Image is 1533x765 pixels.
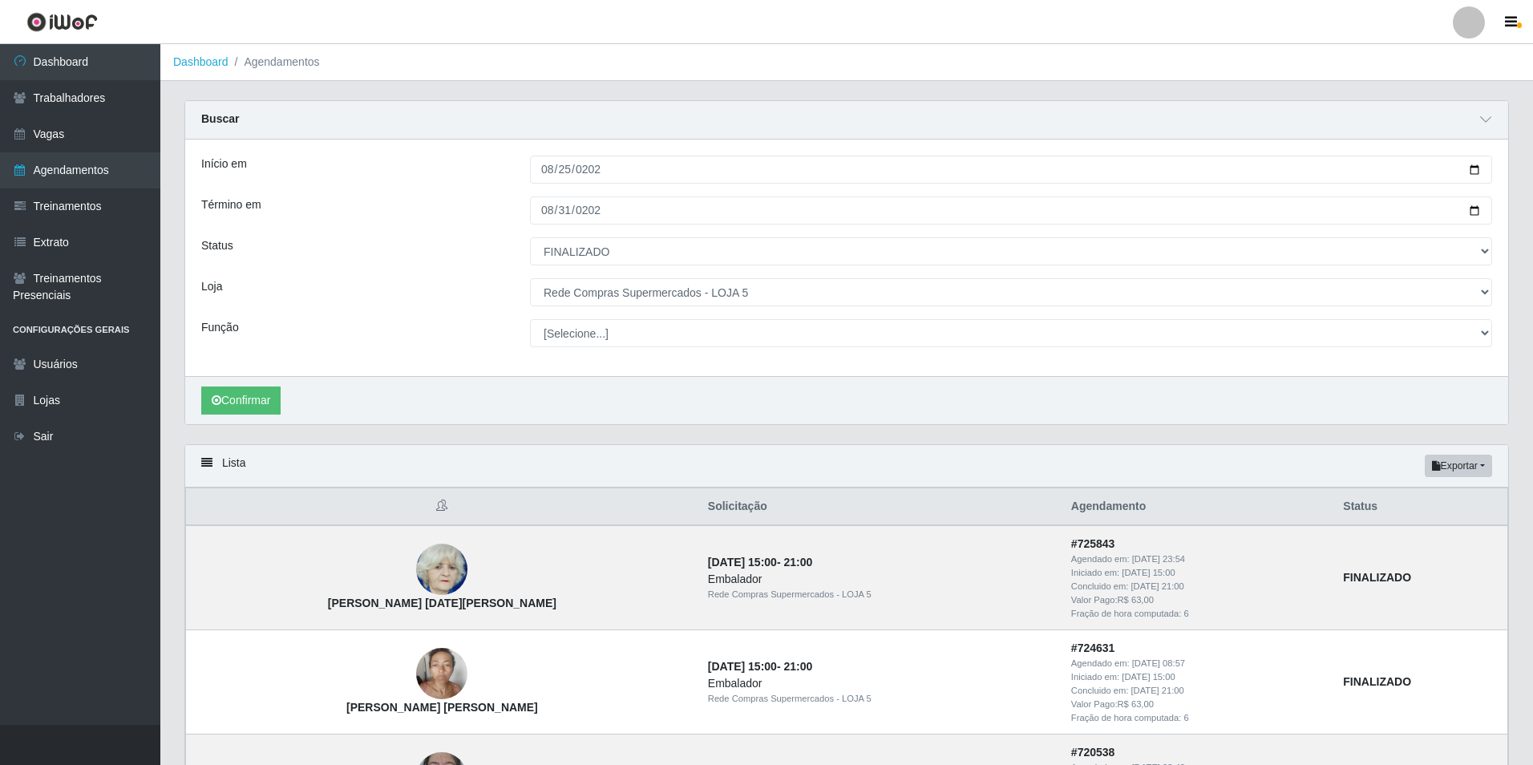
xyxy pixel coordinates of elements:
[346,701,538,714] strong: [PERSON_NAME] [PERSON_NAME]
[708,660,812,673] strong: -
[1071,566,1324,580] div: Iniciado em:
[1062,488,1333,526] th: Agendamento
[1343,675,1411,688] strong: FINALIZADO
[1071,552,1324,566] div: Agendado em:
[1132,658,1185,668] time: [DATE] 08:57
[416,540,467,598] img: Vera Lucia Barbosa Ramos
[1122,672,1175,682] time: [DATE] 15:00
[708,556,812,569] strong: -
[708,692,1052,706] div: Rede Compras Supermercados - LOJA 5
[1071,670,1324,684] div: Iniciado em:
[708,660,777,673] time: [DATE] 15:00
[1071,711,1324,725] div: Fração de hora computada: 6
[229,54,320,71] li: Agendamentos
[1122,568,1175,577] time: [DATE] 15:00
[708,588,1052,601] div: Rede Compras Supermercados - LOJA 5
[1131,686,1183,695] time: [DATE] 21:00
[201,319,239,336] label: Função
[1343,571,1411,584] strong: FINALIZADO
[708,675,1052,692] div: Embalador
[328,597,556,609] strong: [PERSON_NAME] [DATE][PERSON_NAME]
[1071,684,1324,698] div: Concluido em:
[1071,698,1324,711] div: Valor Pago: R$ 63,00
[201,387,281,415] button: Confirmar
[201,196,261,213] label: Término em
[185,445,1508,488] div: Lista
[201,112,239,125] strong: Buscar
[1071,746,1115,759] strong: # 720538
[26,12,98,32] img: CoreUI Logo
[1071,580,1324,593] div: Concluido em:
[1131,581,1183,591] time: [DATE] 21:00
[530,196,1492,225] input: 00/00/0000
[1333,488,1507,526] th: Status
[1071,593,1324,607] div: Valor Pago: R$ 63,00
[201,156,247,172] label: Início em
[160,44,1533,81] nav: breadcrumb
[708,571,1052,588] div: Embalador
[708,556,777,569] time: [DATE] 15:00
[201,237,233,254] label: Status
[201,278,222,295] label: Loja
[1071,642,1115,654] strong: # 724631
[1425,455,1492,477] button: Exportar
[173,55,229,68] a: Dashboard
[698,488,1062,526] th: Solicitação
[416,640,467,708] img: Angela Maria Soares Barboza
[1071,657,1324,670] div: Agendado em:
[1071,607,1324,621] div: Fração de hora computada: 6
[783,660,812,673] time: 21:00
[783,556,812,569] time: 21:00
[530,156,1492,184] input: 00/00/0000
[1071,537,1115,550] strong: # 725843
[1132,554,1185,564] time: [DATE] 23:54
